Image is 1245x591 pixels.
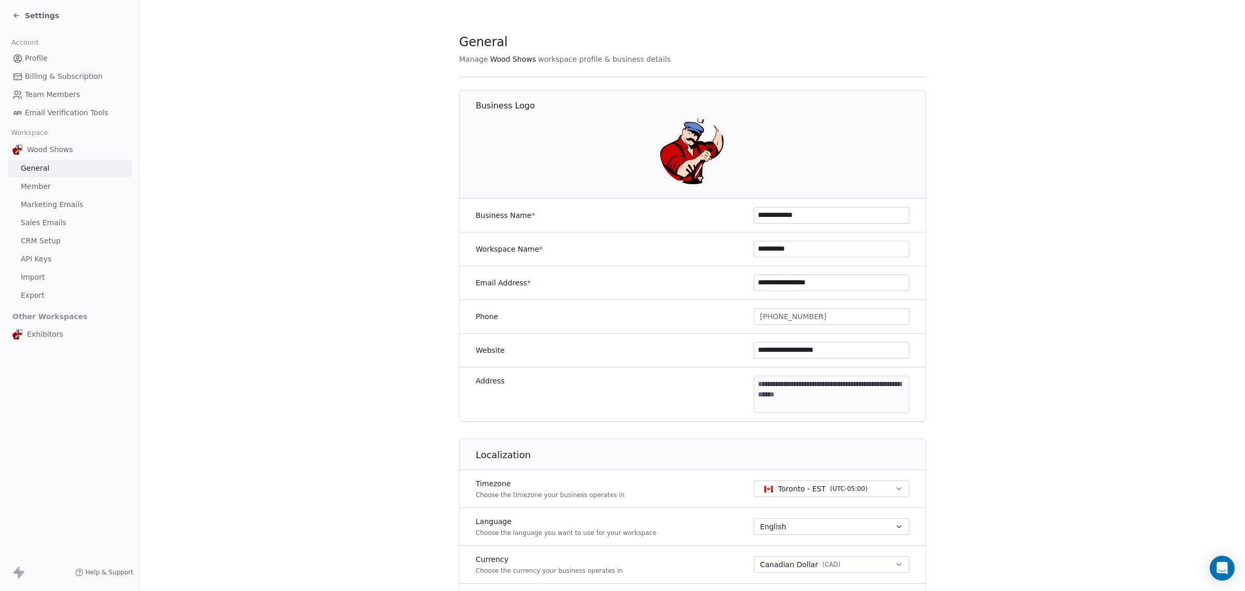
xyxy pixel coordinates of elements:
div: Open Intercom Messenger [1210,556,1235,581]
a: Billing & Subscription [8,68,131,85]
span: Email Verification Tools [25,107,108,118]
label: Currency [476,554,623,565]
span: Other Workspaces [8,308,92,325]
label: Email Address [476,278,531,288]
span: English [760,521,786,532]
label: Website [476,345,505,355]
span: Exhibitors [27,329,63,339]
a: Import [8,269,131,286]
a: API Keys [8,251,131,268]
span: Billing & Subscription [25,71,103,82]
button: Toronto - EST(UTC-05:00) [754,480,909,497]
span: Member [21,181,51,192]
span: Export [21,290,45,301]
label: Language [476,516,656,527]
button: [PHONE_NUMBER] [754,308,909,325]
h1: Localization [476,449,926,461]
a: Export [8,287,131,304]
label: Address [476,376,505,386]
span: API Keys [21,254,51,265]
label: Phone [476,311,498,322]
span: Wood Shows [27,144,73,155]
p: Choose the timezone your business operates in [476,491,625,499]
span: ( UTC-05:00 ) [830,484,867,493]
span: Marketing Emails [21,199,83,210]
span: General [21,163,49,174]
span: Workspace [7,125,52,141]
a: Member [8,178,131,195]
a: CRM Setup [8,232,131,250]
span: Sales Emails [21,217,66,228]
span: Toronto - EST [778,484,826,494]
a: Email Verification Tools [8,104,131,121]
a: Sales Emails [8,214,131,231]
span: Profile [25,53,48,64]
a: Help & Support [75,568,133,576]
span: ( CAD ) [822,560,840,569]
a: Profile [8,50,131,67]
span: General [459,34,508,50]
span: workspace profile & business details [538,54,671,64]
a: Settings [12,10,59,21]
span: Account [7,35,43,50]
span: Import [21,272,45,283]
span: Wood Shows [490,54,536,64]
span: [PHONE_NUMBER] [760,311,826,322]
span: Canadian Dollar [760,559,818,570]
h1: Business Logo [476,100,926,112]
label: Workspace Name [476,244,543,254]
label: Timezone [476,478,625,489]
img: logomanalone.png [12,329,23,339]
span: Manage [459,54,488,64]
p: Choose the currency your business operates in [476,567,623,575]
p: Choose the language you want to use for your workspace [476,529,656,537]
span: Settings [25,10,59,21]
a: Team Members [8,86,131,103]
span: CRM Setup [21,236,61,246]
img: logomanalone.png [12,144,23,155]
img: logomanalone.png [660,118,726,184]
span: Help & Support [86,568,133,576]
button: Canadian Dollar(CAD) [754,556,909,573]
a: Marketing Emails [8,196,131,213]
span: Team Members [25,89,80,100]
a: General [8,160,131,177]
label: Business Name [476,210,535,221]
